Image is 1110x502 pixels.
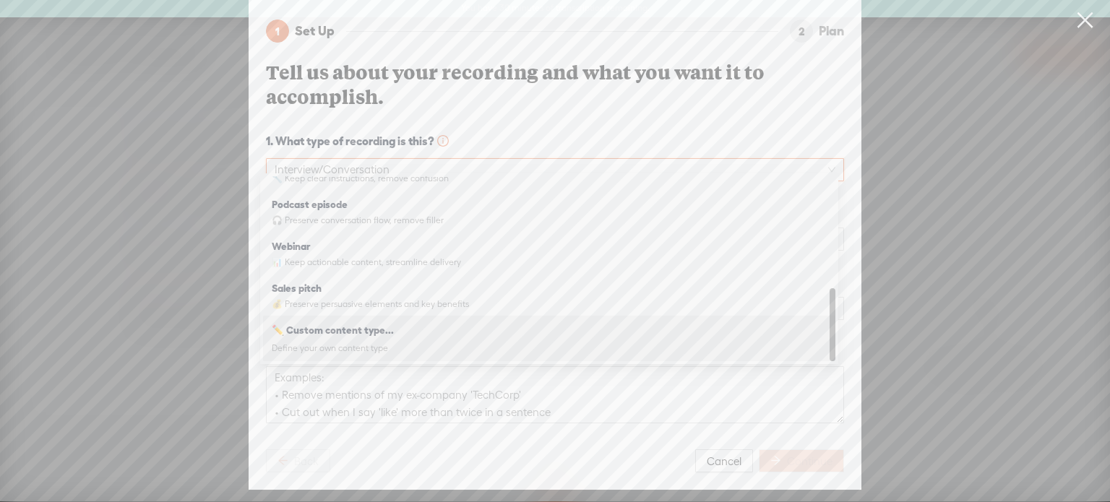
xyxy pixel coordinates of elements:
span: Interview/Conversation [275,159,835,181]
strong: ✏️ Custom content type... [272,324,394,336]
h3: Tell us about your recording and what you want it to accomplish. [266,60,844,109]
strong: 1. What type of recording is this? [266,132,449,150]
span: Define your own content type [272,343,388,353]
span: 💰 Preserve persuasive elements and key benefits [272,298,827,310]
strong: Podcast episode [272,199,348,210]
span: 2 [799,25,805,38]
span: 1 [275,25,280,38]
strong: Sales pitch [272,282,322,294]
div: Set Up [295,20,346,43]
button: Cancel [695,449,753,472]
strong: Webinar [272,241,310,252]
span: 🎧 Preserve conversation flow, remove filler [272,215,827,226]
span: 📊 Keep actionable content, streamline delivery [272,256,827,268]
span: Cancel [707,454,741,469]
span: info-circle [437,135,449,147]
span: 🔧 Keep clear instructions, remove confusion [272,173,827,184]
div: Plan [819,20,844,43]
